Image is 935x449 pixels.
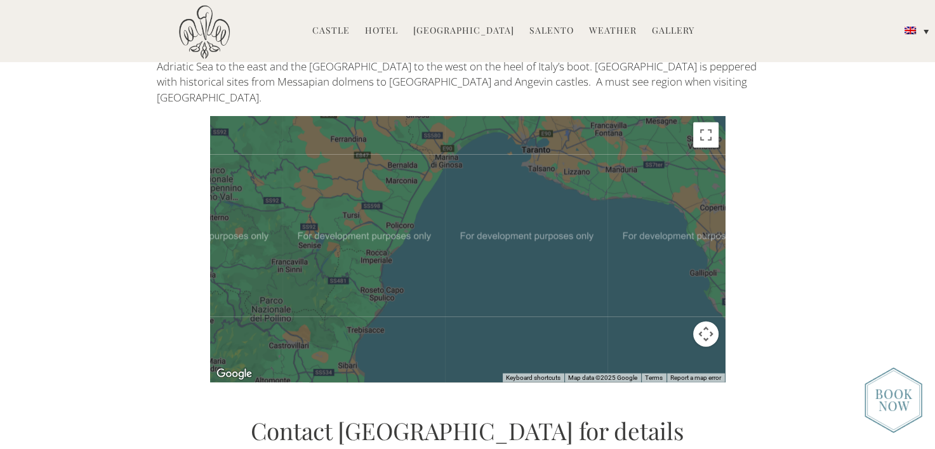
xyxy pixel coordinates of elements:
[670,374,721,381] a: Report a map error
[312,24,350,39] a: Castle
[652,24,694,39] a: Gallery
[529,24,574,39] a: Salento
[568,374,637,381] span: Map data ©2025 Google
[213,366,255,382] a: Open this area in Google Maps (opens a new window)
[905,27,916,34] img: English
[213,366,255,382] img: Google
[865,367,922,433] img: new-booknow.png
[506,374,560,382] button: Keyboard shortcuts
[365,24,398,39] a: Hotel
[413,24,514,39] a: [GEOGRAPHIC_DATA]
[179,5,230,59] img: Castello di Ugento
[589,24,637,39] a: Weather
[645,374,663,381] a: Terms
[693,322,719,347] button: Map camera controls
